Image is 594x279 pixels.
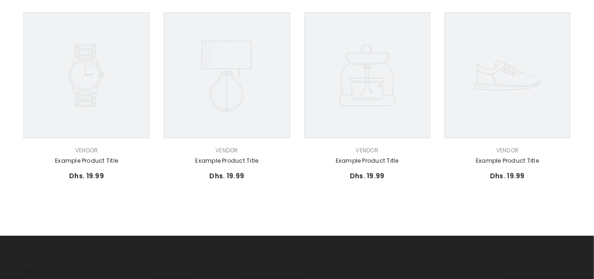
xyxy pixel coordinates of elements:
[444,156,570,166] a: Example product title
[164,145,290,156] div: Vendor
[24,145,150,156] div: Vendor
[164,156,290,166] a: Example product title
[191,262,290,272] h2: Site Map
[24,156,150,166] a: Example product title
[490,171,525,181] span: Dhs. 19.99
[69,171,104,181] span: Dhs. 19.99
[444,145,570,156] div: Vendor
[304,156,430,166] a: Example product title
[304,145,430,156] div: Vendor
[209,171,244,181] span: Dhs. 19.99
[350,171,385,181] span: Dhs. 19.99
[304,262,516,272] h2: Newsletter Sign Up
